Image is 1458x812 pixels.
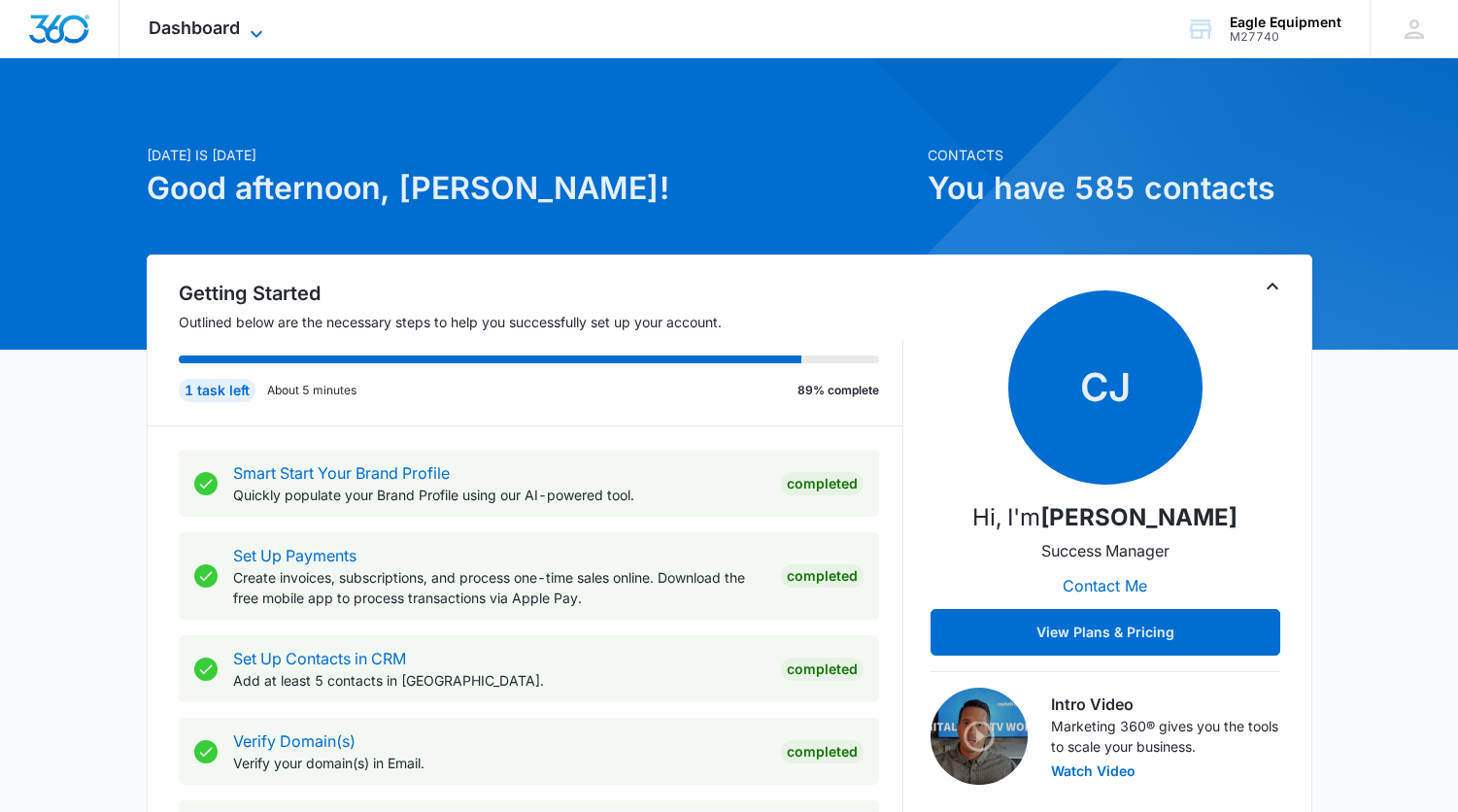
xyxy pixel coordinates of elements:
strong: [PERSON_NAME] [1040,503,1238,531]
img: Intro Video [931,688,1028,785]
p: Quickly populate your Brand Profile using our AI-powered tool. [233,485,765,505]
div: account name [1230,15,1341,30]
div: Completed [781,472,864,495]
p: [DATE] is [DATE] [147,145,916,165]
div: account id [1230,30,1341,44]
h1: Good afternoon, [PERSON_NAME]! [147,165,916,212]
p: Verify your domain(s) in Email. [233,753,765,773]
p: 89% complete [797,382,879,399]
div: 1 task left [179,379,255,402]
button: View Plans & Pricing [931,609,1280,656]
span: Dashboard [149,17,240,38]
p: Hi, I'm [972,500,1238,535]
div: Completed [781,658,864,681]
button: Contact Me [1043,562,1167,609]
a: Verify Domain(s) [233,731,356,751]
p: Outlined below are the necessary steps to help you successfully set up your account. [179,312,903,332]
p: About 5 minutes [267,382,356,399]
p: Success Manager [1041,539,1170,562]
button: Toggle Collapse [1261,275,1284,298]
h2: Getting Started [179,279,903,308]
div: Completed [781,740,864,763]
p: Contacts [928,145,1312,165]
p: Marketing 360® gives you the tools to scale your business. [1051,716,1280,757]
a: Smart Start Your Brand Profile [233,463,450,483]
p: Create invoices, subscriptions, and process one-time sales online. Download the free mobile app t... [233,567,765,608]
span: CJ [1008,290,1203,485]
a: Set Up Contacts in CRM [233,649,406,668]
div: Completed [781,564,864,588]
h1: You have 585 contacts [928,165,1312,212]
p: Add at least 5 contacts in [GEOGRAPHIC_DATA]. [233,670,765,691]
button: Watch Video [1051,764,1136,778]
h3: Intro Video [1051,693,1280,716]
a: Set Up Payments [233,546,356,565]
